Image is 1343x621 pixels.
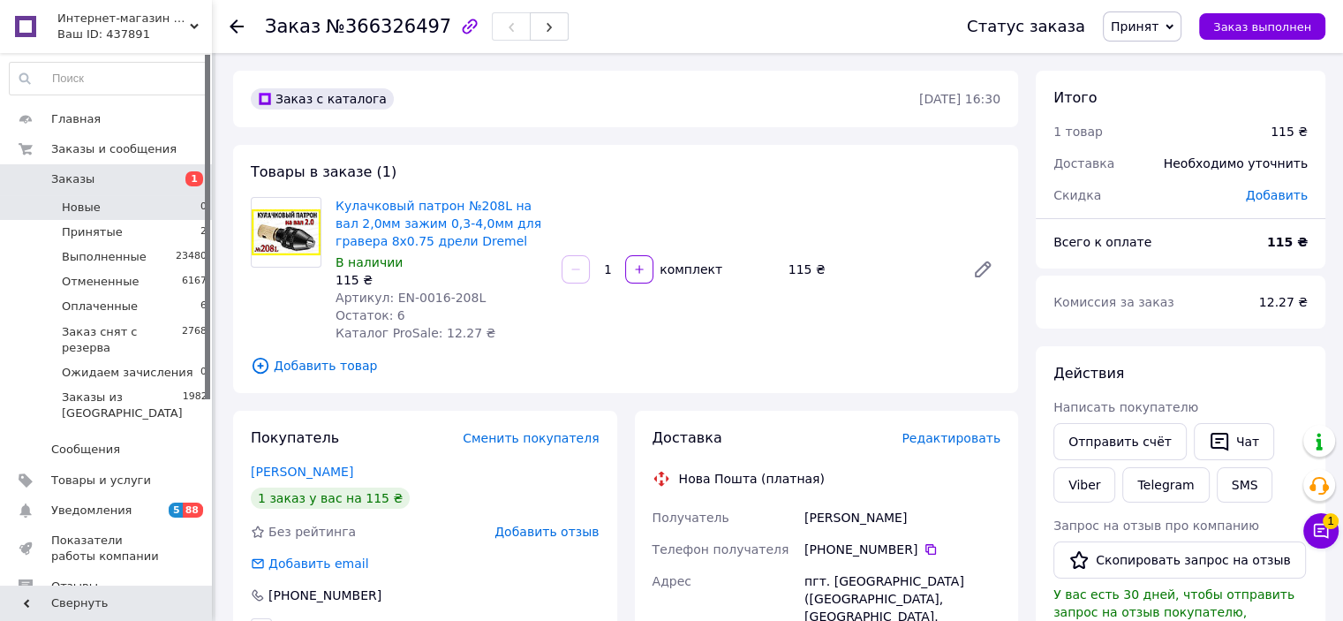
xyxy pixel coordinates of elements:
button: Скопировать запрос на отзыв [1053,541,1306,579]
div: Нова Пошта (платная) [675,470,829,488]
div: Заказ с каталога [251,88,394,110]
span: Добавить товар [251,356,1000,375]
span: 12.27 ₴ [1259,295,1308,309]
span: Добавить [1246,188,1308,202]
span: 1 товар [1053,125,1103,139]
span: Получатель [653,511,729,525]
div: Необходимо уточнить [1153,144,1318,183]
button: Заказ выполнен [1199,13,1325,40]
time: [DATE] 16:30 [919,92,1000,106]
div: [PERSON_NAME] [801,502,1004,534]
span: 5 [169,503,183,518]
span: 1 [185,171,203,186]
div: 115 ₴ [1271,123,1308,140]
div: Добавить email [249,555,371,572]
div: 115 ₴ [781,257,958,282]
span: Главная [51,111,101,127]
button: Отправить счёт [1053,423,1187,460]
a: [PERSON_NAME] [251,465,353,479]
div: комплект [655,261,724,278]
span: Телефон получателя [653,542,789,557]
span: Действия [1053,365,1124,382]
span: Принят [1111,19,1158,34]
span: Отзывы [51,579,98,594]
span: Принятые [62,224,123,240]
span: Комиссия за заказ [1053,295,1174,309]
span: Интернет-магазин SeMMarket [57,11,190,27]
span: Новые [62,200,101,216]
span: 1 [1323,513,1339,529]
span: Заказ [265,16,321,37]
div: Вернуться назад [230,18,244,35]
span: Отмененные [62,274,139,290]
a: Кулачковый патрон №208L на вал 2,0мм зажим 0,3-4,0мм для гравера 8x0.75 дрели Dremel [336,199,541,248]
span: Добавить отзыв [494,525,599,539]
span: Заказ снят с резерва [62,324,182,356]
button: Чат с покупателем1 [1303,513,1339,549]
span: Запрос на отзыв про компанию [1053,519,1259,533]
span: В наличии [336,255,403,269]
button: SMS [1217,467,1273,503]
span: Сообщения [51,442,120,458]
span: Всего к оплате [1053,235,1151,249]
span: Артикул: EN-0016-208L [336,291,486,305]
div: Добавить email [267,555,371,572]
span: 6167 [182,274,207,290]
span: №366326497 [326,16,451,37]
div: [PHONE_NUMBER] [267,587,383,604]
span: Доставка [653,429,722,446]
span: Остаток: 6 [336,308,405,322]
span: Заказ выполнен [1213,20,1311,34]
span: Заказы и сообщения [51,141,177,157]
span: Уведомления [51,503,132,519]
span: 2768 [182,324,207,356]
span: Доставка [1053,156,1114,170]
span: Заказы из [GEOGRAPHIC_DATA] [62,390,183,421]
input: Поиск [10,63,207,95]
span: Ожидаем зачисления [62,365,193,381]
a: Редактировать [965,252,1000,287]
span: Без рейтинга [268,525,356,539]
span: 1982 [183,390,207,421]
span: Заказы [51,171,94,187]
span: Каталог ProSale: 12.27 ₴ [336,326,495,340]
span: Написать покупателю [1053,400,1198,414]
span: 0 [200,200,207,216]
div: [PHONE_NUMBER] [804,541,1000,558]
span: Покупатель [251,429,339,446]
span: Выполненные [62,249,147,265]
span: Товары и услуги [51,473,151,488]
a: Viber [1053,467,1115,503]
span: Скидка [1053,188,1101,202]
span: Показатели работы компании [51,533,163,564]
span: Адрес [653,574,691,588]
button: Чат [1194,423,1274,460]
span: Итого [1053,89,1097,106]
span: 6 [200,299,207,314]
b: 115 ₴ [1267,235,1308,249]
a: Telegram [1122,467,1209,503]
div: Статус заказа [967,18,1085,35]
span: 88 [183,503,203,518]
span: 2 [200,224,207,240]
div: 1 заказ у вас на 115 ₴ [251,488,410,509]
span: Оплаченные [62,299,138,314]
span: Товары в заказе (1) [251,163,396,180]
div: Ваш ID: 437891 [57,27,212,42]
div: 115 ₴ [336,271,547,289]
img: Кулачковый патрон №208L на вал 2,0мм зажим 0,3-4,0мм для гравера 8x0.75 дрели Dremel [252,209,321,254]
span: Сменить покупателя [463,431,599,445]
span: 0 [200,365,207,381]
span: 23480 [176,249,207,265]
span: Редактировать [902,431,1000,445]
